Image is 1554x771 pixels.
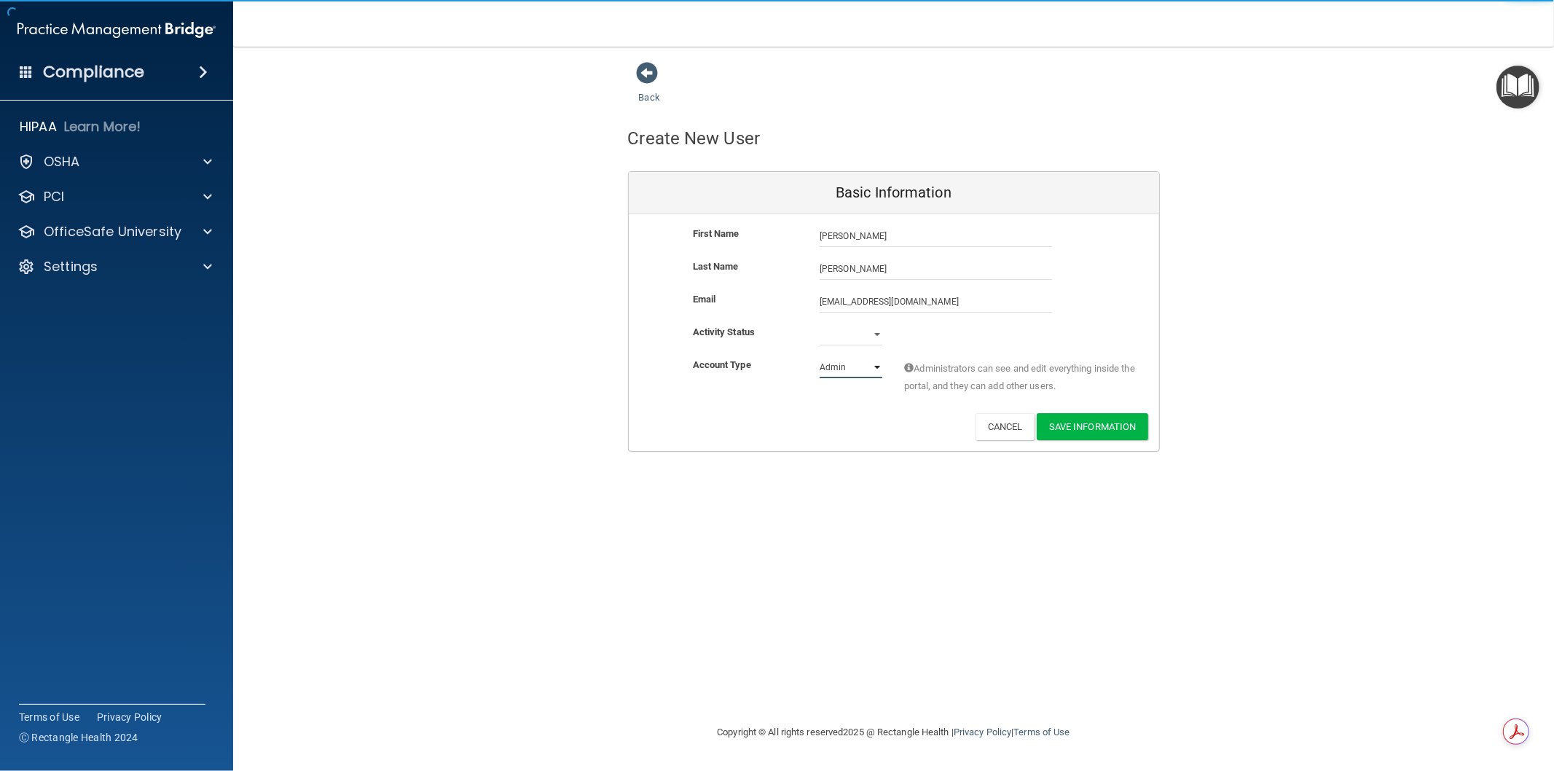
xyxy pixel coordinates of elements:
a: OfficeSafe University [17,223,212,240]
a: Terms of Use [19,710,79,724]
a: Settings [17,258,212,275]
iframe: Drift Widget Chat Controller [1303,669,1537,726]
a: OSHA [17,153,212,171]
button: Open Resource Center [1496,66,1539,109]
img: PMB logo [17,15,216,44]
div: Basic Information [629,172,1159,214]
p: Learn More! [64,118,141,136]
p: OSHA [44,153,80,171]
a: PCI [17,188,212,206]
a: Privacy Policy [954,727,1011,737]
b: Email [693,294,716,305]
span: Administrators can see and edit everything inside the portal, and they can add other users. [904,360,1137,395]
button: Save Information [1037,413,1148,440]
a: Back [639,74,660,103]
p: PCI [44,188,64,206]
p: OfficeSafe University [44,223,181,240]
b: Last Name [693,261,739,272]
b: Activity Status [693,326,756,337]
a: Privacy Policy [97,710,162,724]
span: Ⓒ Rectangle Health 2024 [19,730,138,745]
p: Settings [44,258,98,275]
div: Copyright © All rights reserved 2025 @ Rectangle Health | | [628,709,1160,756]
b: First Name [693,228,739,239]
h4: Compliance [43,62,144,82]
p: HIPAA [20,118,57,136]
h4: Create New User [628,129,761,148]
button: Cancel [976,413,1035,440]
b: Account Type [693,359,751,370]
a: Terms of Use [1013,727,1070,737]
